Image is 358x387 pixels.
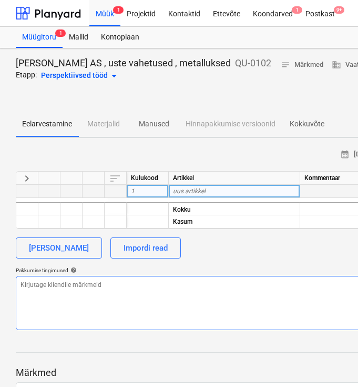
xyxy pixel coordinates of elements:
p: Kokkuvõte [288,118,326,130]
div: Kokku [169,202,300,215]
span: arrow_drop_down [108,70,120,82]
button: Impordi read [110,237,181,259]
div: [PERSON_NAME] [29,241,89,255]
button: Märkmed [277,57,328,73]
span: help [68,267,77,273]
p: QU-0102 [235,57,271,70]
a: Kontoplaan [95,27,146,48]
button: [PERSON_NAME] [16,237,102,259]
span: 1 [131,187,135,195]
span: 9+ [334,6,344,14]
a: Müügitoru1 [16,27,63,48]
span: uus artikkel [173,187,206,195]
div: Müügitoru [16,27,63,48]
div: Artikkel [169,172,300,185]
div: Kasum [169,215,300,229]
p: Manused [135,118,173,130]
p: [PERSON_NAME] AS , uste vahetused , metalluksed [16,57,231,70]
span: business [332,60,341,70]
a: Mallid [63,27,95,48]
span: notes [281,60,290,70]
span: 1 [292,6,302,14]
div: Perspektiivsed tööd [41,70,120,82]
span: calendar_month [340,150,350,159]
span: 1 [113,6,124,14]
p: Etapp: [16,70,37,82]
span: Laienda kõiki kategooriaid [21,172,33,185]
div: Kulukood [127,172,169,185]
span: 1 [55,29,66,37]
div: Impordi read [124,241,168,255]
span: Märkmed [281,59,323,71]
p: Eelarvestamine [22,118,72,130]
